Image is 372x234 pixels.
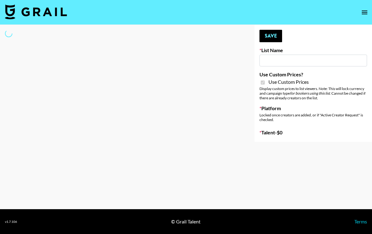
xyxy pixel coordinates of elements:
button: open drawer [358,6,371,19]
label: Talent - $ 0 [259,129,367,136]
span: Use Custom Prices [268,79,309,85]
div: © Grail Talent [171,218,201,225]
div: Locked once creators are added, or if "Active Creator Request" is checked. [259,113,367,122]
em: for bookers using this list [290,91,330,96]
a: Terms [354,218,367,224]
img: Grail Talent [5,4,67,19]
div: Display custom prices to list viewers. Note: This will lock currency and campaign type . Cannot b... [259,86,367,100]
label: Use Custom Prices? [259,71,367,78]
label: List Name [259,47,367,53]
button: Save [259,30,282,42]
div: v 1.7.106 [5,220,17,224]
label: Platform [259,105,367,111]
